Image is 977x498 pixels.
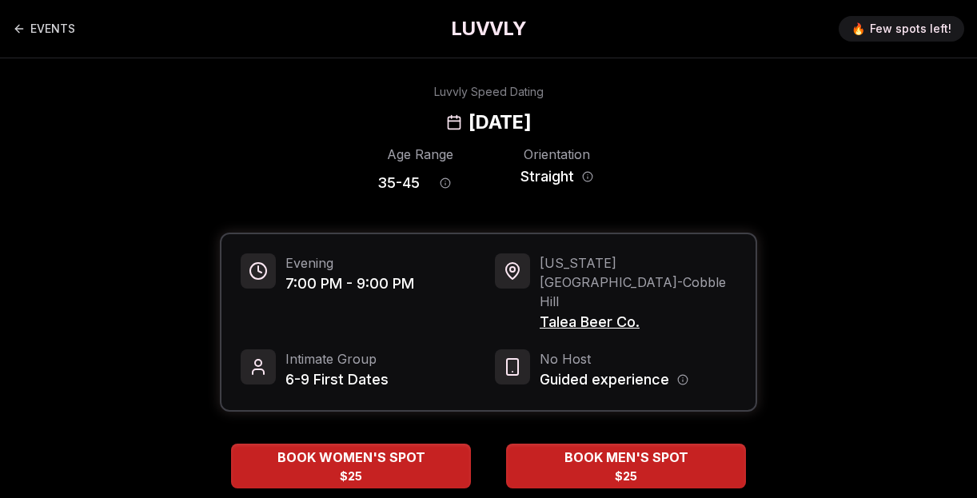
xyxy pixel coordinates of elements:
[540,369,669,391] span: Guided experience
[340,468,362,484] span: $25
[274,448,429,467] span: BOOK WOMEN'S SPOT
[451,16,526,42] a: LUVVLY
[540,311,736,333] span: Talea Beer Co.
[285,273,414,295] span: 7:00 PM - 9:00 PM
[469,110,531,135] h2: [DATE]
[615,468,637,484] span: $25
[520,165,574,188] span: Straight
[540,349,688,369] span: No Host
[677,374,688,385] button: Host information
[377,145,463,164] div: Age Range
[428,165,463,201] button: Age range information
[506,444,746,488] button: BOOK MEN'S SPOT - Last few!
[582,171,593,182] button: Orientation information
[514,145,600,164] div: Orientation
[285,253,414,273] span: Evening
[13,13,75,45] a: Back to events
[285,369,389,391] span: 6-9 First Dates
[870,21,951,37] span: Few spots left!
[285,349,389,369] span: Intimate Group
[540,253,736,311] span: [US_STATE][GEOGRAPHIC_DATA] - Cobble Hill
[231,444,471,488] button: BOOK WOMEN'S SPOT - 1 Left!
[561,448,692,467] span: BOOK MEN'S SPOT
[434,84,544,100] div: Luvvly Speed Dating
[851,21,865,37] span: 🔥
[377,172,420,194] span: 35 - 45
